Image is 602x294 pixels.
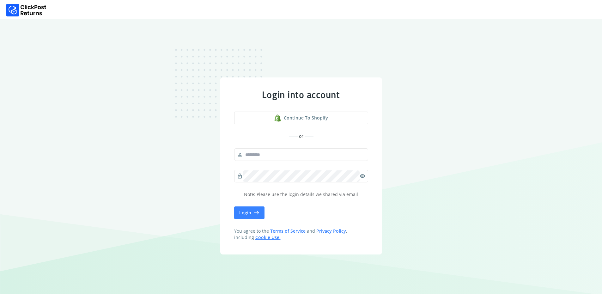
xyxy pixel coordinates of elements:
[6,4,46,16] img: Logo
[237,150,243,159] span: person
[254,208,259,217] span: east
[234,112,368,124] button: Continue to shopify
[234,112,368,124] a: shopify logoContinue to shopify
[234,89,368,100] div: Login into account
[316,228,346,234] a: Privacy Policy
[360,172,365,181] span: visibility
[274,114,281,122] img: shopify logo
[234,191,368,198] p: Note: Please use the login details we shared via email
[284,115,328,121] span: Continue to shopify
[270,228,307,234] a: Terms of Service
[234,228,368,241] span: You agree to the and , including
[234,133,368,139] div: or
[237,172,243,181] span: lock
[255,234,281,240] a: Cookie Use.
[234,206,265,219] button: Login east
